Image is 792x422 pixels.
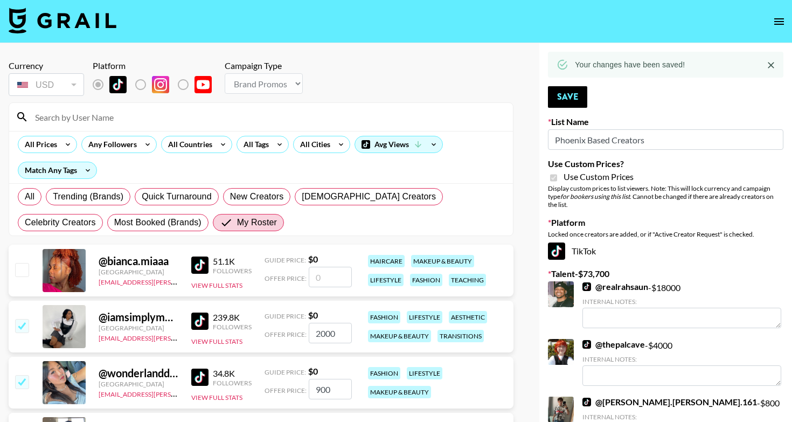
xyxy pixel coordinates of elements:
[309,267,352,287] input: 0
[99,324,178,332] div: [GEOGRAPHIC_DATA]
[213,312,252,323] div: 239.8K
[768,11,790,32] button: open drawer
[93,60,220,71] div: Platform
[99,310,178,324] div: @ iamsimplymorgan
[437,330,484,342] div: transitions
[265,256,306,264] span: Guide Price:
[582,340,591,349] img: TikTok
[99,276,258,286] a: [EMAIL_ADDRESS][PERSON_NAME][DOMAIN_NAME]
[309,323,352,343] input: 0
[213,267,252,275] div: Followers
[18,136,59,153] div: All Prices
[162,136,214,153] div: All Countries
[368,274,404,286] div: lifestyle
[582,281,648,292] a: @realrahsaun
[114,216,202,229] span: Most Booked (Brands)
[582,298,781,306] div: Internal Notes:
[582,339,781,386] div: - $ 4000
[152,76,169,93] img: Instagram
[564,171,634,182] span: Use Custom Prices
[368,367,400,379] div: fashion
[191,337,242,345] button: View Full Stats
[237,216,277,229] span: My Roster
[582,281,781,328] div: - $ 18000
[548,243,565,260] img: TikTok
[191,281,242,289] button: View Full Stats
[191,369,209,386] img: TikTok
[411,255,474,267] div: makeup & beauty
[25,216,96,229] span: Celebrity Creators
[265,386,307,395] span: Offer Price:
[11,75,82,94] div: USD
[582,397,757,407] a: @[PERSON_NAME].[PERSON_NAME].161
[213,256,252,267] div: 51.1K
[308,310,318,320] strong: $ 0
[548,230,783,238] div: Locked once creators are added, or if "Active Creator Request" is checked.
[265,330,307,338] span: Offer Price:
[99,332,258,342] a: [EMAIL_ADDRESS][PERSON_NAME][DOMAIN_NAME]
[294,136,332,153] div: All Cities
[142,190,212,203] span: Quick Turnaround
[99,254,178,268] div: @ bianca.miaaa
[230,190,284,203] span: New Creators
[9,60,84,71] div: Currency
[309,379,352,399] input: 0
[99,380,178,388] div: [GEOGRAPHIC_DATA]
[82,136,139,153] div: Any Followers
[213,368,252,379] div: 34.8K
[560,192,630,200] em: for bookers using this list
[368,255,405,267] div: haircare
[548,158,783,169] label: Use Custom Prices?
[308,254,318,264] strong: $ 0
[582,413,781,421] div: Internal Notes:
[449,311,487,323] div: aesthetic
[213,379,252,387] div: Followers
[548,116,783,127] label: List Name
[191,393,242,402] button: View Full Stats
[355,136,442,153] div: Avg Views
[302,190,436,203] span: [DEMOGRAPHIC_DATA] Creators
[191,313,209,330] img: TikTok
[407,367,442,379] div: lifestyle
[368,386,431,398] div: makeup & beauty
[25,190,34,203] span: All
[191,257,209,274] img: TikTok
[99,366,178,380] div: @ wonderlanddiaryy
[548,243,783,260] div: TikTok
[575,55,685,74] div: Your changes have been saved!
[582,339,645,350] a: @thepalcave
[225,60,303,71] div: Campaign Type
[548,217,783,228] label: Platform
[407,311,442,323] div: lifestyle
[410,274,442,286] div: fashion
[582,355,781,363] div: Internal Notes:
[265,274,307,282] span: Offer Price:
[449,274,486,286] div: teaching
[368,311,400,323] div: fashion
[763,57,779,73] button: Close
[29,108,506,126] input: Search by User Name
[368,330,431,342] div: makeup & beauty
[237,136,271,153] div: All Tags
[93,73,220,96] div: List locked to TikTok.
[548,268,783,279] label: Talent - $ 73,700
[582,398,591,406] img: TikTok
[548,184,783,209] div: Display custom prices to list viewers. Note: This will lock currency and campaign type . Cannot b...
[109,76,127,93] img: TikTok
[53,190,123,203] span: Trending (Brands)
[265,368,306,376] span: Guide Price:
[308,366,318,376] strong: $ 0
[548,86,587,108] button: Save
[265,312,306,320] span: Guide Price:
[213,323,252,331] div: Followers
[9,71,84,98] div: Currency is locked to USD
[582,282,591,291] img: TikTok
[99,388,258,398] a: [EMAIL_ADDRESS][PERSON_NAME][DOMAIN_NAME]
[99,268,178,276] div: [GEOGRAPHIC_DATA]
[194,76,212,93] img: YouTube
[9,8,116,33] img: Grail Talent
[18,162,96,178] div: Match Any Tags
